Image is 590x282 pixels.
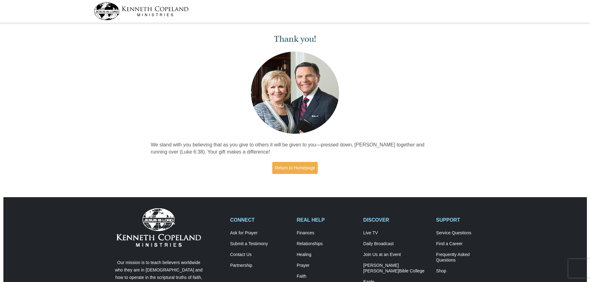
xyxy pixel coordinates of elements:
h1: Thank you! [151,34,439,44]
a: Live TV [363,230,430,236]
h2: SUPPORT [436,217,496,223]
h2: REAL HELP [297,217,357,223]
span: Bible College [399,268,425,273]
a: Prayer [297,263,357,268]
h2: CONNECT [230,217,290,223]
a: Frequently AskedQuestions [436,252,496,263]
p: We stand with you believing that as you give to others it will be given to you—pressed down, [PER... [151,141,439,156]
a: Finances [297,230,357,236]
a: Daily Broadcast [363,241,430,247]
a: Faith [297,274,357,279]
h2: DISCOVER [363,217,430,223]
img: Kenneth and Gloria [249,50,341,135]
img: Kenneth Copeland Ministries [116,208,201,247]
a: Relationships [297,241,357,247]
a: Contact Us [230,252,290,258]
a: Service Questions [436,230,496,236]
a: Healing [297,252,357,258]
a: [PERSON_NAME] [PERSON_NAME]Bible College [363,263,430,274]
a: Submit a Testimony [230,241,290,247]
a: Shop [436,268,496,274]
a: Ask for Prayer [230,230,290,236]
a: Return to Homepage [272,162,318,174]
a: Find a Career [436,241,496,247]
a: Partnership [230,263,290,268]
img: kcm-header-logo.svg [94,2,189,20]
a: Join Us at an Event [363,252,430,258]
